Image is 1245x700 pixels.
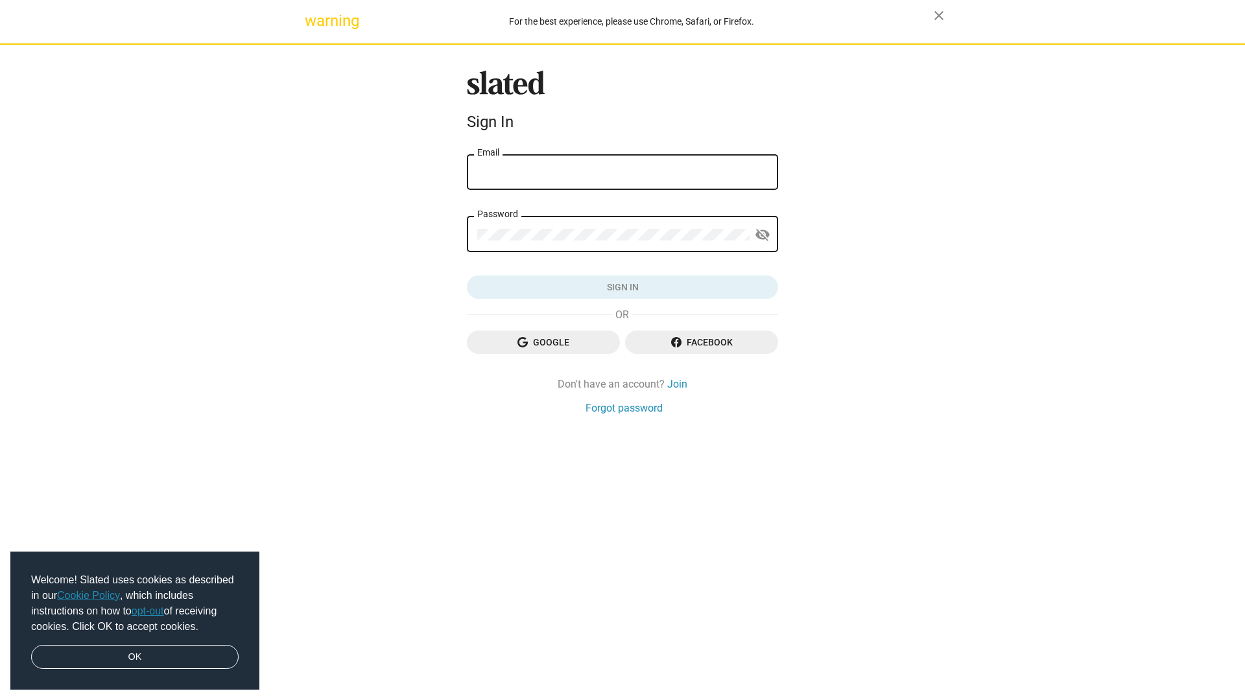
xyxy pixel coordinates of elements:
span: Google [477,331,610,354]
div: Sign In [467,113,778,131]
mat-icon: visibility_off [755,225,770,245]
button: Show password [750,222,776,248]
button: Facebook [625,331,778,354]
a: Cookie Policy [57,590,120,601]
mat-icon: close [931,8,947,23]
a: Join [667,377,687,391]
span: Welcome! Slated uses cookies as described in our , which includes instructions on how to of recei... [31,572,239,635]
a: Forgot password [586,401,663,415]
mat-icon: warning [305,13,320,29]
button: Google [467,331,620,354]
sl-branding: Sign In [467,71,778,137]
div: For the best experience, please use Chrome, Safari, or Firefox. [329,13,934,30]
a: dismiss cookie message [31,645,239,670]
span: Facebook [635,331,768,354]
div: cookieconsent [10,552,259,690]
a: opt-out [132,605,164,616]
div: Don't have an account? [467,377,778,391]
